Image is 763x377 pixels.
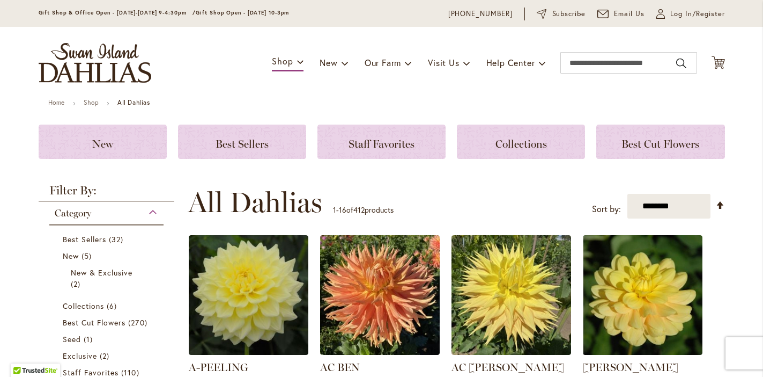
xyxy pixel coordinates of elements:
[670,9,725,19] span: Log In/Register
[63,334,153,345] a: Seed
[353,205,365,215] span: 412
[63,251,79,261] span: New
[82,250,94,262] span: 5
[63,334,81,344] span: Seed
[333,201,394,219] p: - of products
[451,361,564,374] a: AC [PERSON_NAME]
[320,57,337,68] span: New
[188,186,322,219] span: All Dahlias
[128,317,150,328] span: 270
[63,234,153,245] a: Best Sellers
[178,125,306,159] a: Best Sellers
[63,317,126,328] span: Best Cut Flowers
[583,361,678,374] a: [PERSON_NAME]
[109,234,126,245] span: 32
[63,351,97,361] span: Exclusive
[196,9,289,16] span: Gift Shop Open - [DATE] 10-3pm
[583,235,702,355] img: AHOY MATEY
[84,334,95,345] span: 1
[451,347,571,357] a: AC Jeri
[189,347,308,357] a: A-Peeling
[317,125,446,159] a: Staff Favorites
[100,350,112,361] span: 2
[451,235,571,355] img: AC Jeri
[8,339,38,369] iframe: Launch Accessibility Center
[320,235,440,355] img: AC BEN
[457,125,585,159] a: Collections
[189,235,308,355] img: A-Peeling
[486,57,535,68] span: Help Center
[216,137,269,150] span: Best Sellers
[117,98,150,106] strong: All Dahlias
[63,350,153,361] a: Exclusive
[55,207,91,219] span: Category
[63,234,107,244] span: Best Sellers
[39,185,175,202] strong: Filter By:
[272,55,293,67] span: Shop
[428,57,459,68] span: Visit Us
[365,57,401,68] span: Our Farm
[320,361,360,374] a: AC BEN
[656,9,725,19] a: Log In/Register
[71,278,83,289] span: 2
[552,9,586,19] span: Subscribe
[63,301,105,311] span: Collections
[84,98,99,106] a: Shop
[614,9,645,19] span: Email Us
[63,300,153,311] a: Collections
[63,317,153,328] a: Best Cut Flowers
[63,250,153,262] a: New
[537,9,586,19] a: Subscribe
[339,205,346,215] span: 16
[621,137,699,150] span: Best Cut Flowers
[39,9,196,16] span: Gift Shop & Office Open - [DATE]-[DATE] 9-4:30pm /
[71,267,133,278] span: New & Exclusive
[48,98,65,106] a: Home
[333,205,336,215] span: 1
[495,137,547,150] span: Collections
[92,137,113,150] span: New
[592,199,621,219] label: Sort by:
[596,125,724,159] a: Best Cut Flowers
[39,43,151,83] a: store logo
[71,267,145,289] a: New &amp; Exclusive
[39,125,167,159] a: New
[189,361,248,374] a: A-PEELING
[597,9,645,19] a: Email Us
[583,347,702,357] a: AHOY MATEY
[349,137,414,150] span: Staff Favorites
[320,347,440,357] a: AC BEN
[448,9,513,19] a: [PHONE_NUMBER]
[107,300,120,311] span: 6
